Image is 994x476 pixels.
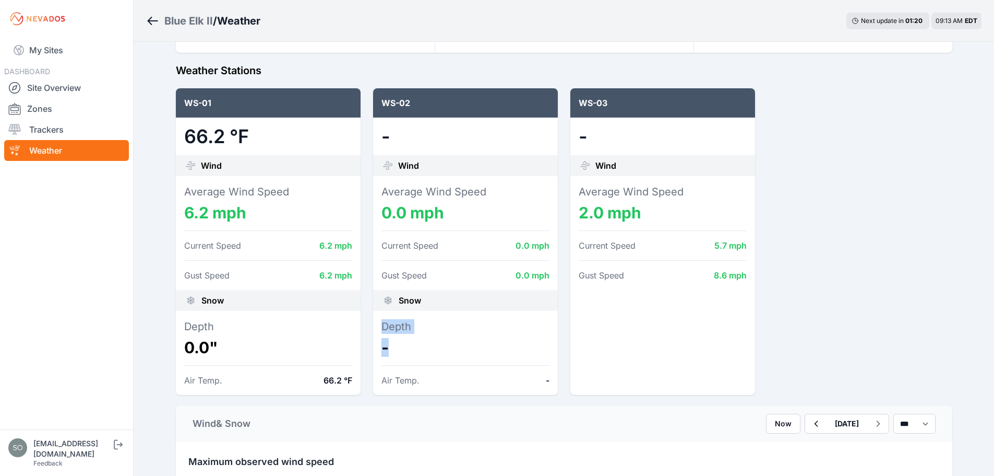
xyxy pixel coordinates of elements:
button: Now [766,414,800,434]
dd: 66.2 °F [324,374,352,387]
dd: - [381,126,549,147]
nav: Breadcrumb [146,7,260,34]
dd: 6.2 mph [184,203,352,222]
dd: 6.2 mph [319,269,352,282]
a: My Sites [4,38,129,63]
dd: 0.0 mph [516,239,549,252]
dt: Current Speed [381,239,438,252]
a: Blue Elk II [164,14,213,28]
dd: 0.0 mph [516,269,549,282]
dt: Air Temp. [381,374,420,387]
span: Next update in [861,17,904,25]
div: [EMAIL_ADDRESS][DOMAIN_NAME] [33,438,112,459]
h3: Weather [217,14,260,28]
span: 09:13 AM [936,17,963,25]
dd: 0.0" [184,338,352,357]
dt: Gust Speed [579,269,624,282]
span: Wind [398,159,419,172]
dd: 6.2 mph [319,239,352,252]
dd: - [546,374,549,387]
span: / [213,14,217,28]
a: Zones [4,98,129,119]
img: solarae@invenergy.com [8,438,27,457]
dt: Current Speed [579,239,636,252]
div: WS-01 [176,88,361,118]
dd: 8.6 mph [714,269,747,282]
dd: 0.0 mph [381,203,549,222]
span: Snow [201,294,224,307]
a: Weather [4,140,129,161]
div: WS-03 [570,88,755,118]
dt: Gust Speed [381,269,427,282]
span: Wind [595,159,616,172]
div: 01 : 20 [905,17,924,25]
a: Trackers [4,119,129,140]
div: Wind & Snow [193,416,250,431]
span: EDT [965,17,977,25]
dd: 2.0 mph [579,203,747,222]
span: DASHBOARD [4,67,50,76]
dt: Average Wind Speed [579,184,747,199]
img: Nevados [8,10,67,27]
dd: 66.2 °F [184,126,352,147]
dt: Depth [381,319,549,334]
a: Feedback [33,459,63,467]
span: Wind [201,159,222,172]
dt: Current Speed [184,239,241,252]
dd: - [381,338,549,357]
button: [DATE] [827,414,867,433]
h2: Weather Stations [176,63,952,78]
dt: Average Wind Speed [184,184,352,199]
dt: Air Temp. [184,374,222,387]
dd: - [579,126,747,147]
span: Snow [399,294,421,307]
a: Site Overview [4,77,129,98]
div: Maximum observed wind speed [176,442,952,469]
dt: Average Wind Speed [381,184,549,199]
dd: 5.7 mph [714,239,747,252]
dt: Gust Speed [184,269,230,282]
div: WS-02 [373,88,558,118]
dt: Depth [184,319,352,334]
